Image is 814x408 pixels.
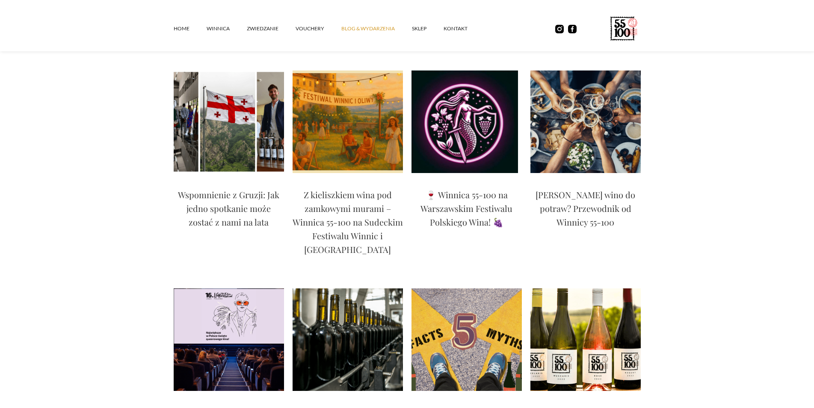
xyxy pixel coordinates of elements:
a: Home [174,16,207,41]
p: [PERSON_NAME] wino do potraw? Przewodnik od Winnicy 55-100 [530,188,641,229]
a: ZWIEDZANIE [247,16,296,41]
p: 🍷 Winnica 55-100 na Warszawskim Festiwalu Polskiego Wina! 🍇 [411,188,522,229]
a: SKLEP [412,16,444,41]
a: Blog & Wydarzenia [341,16,412,41]
a: Wspomnienie z Gruzji: Jak jedno spotkanie może zostać z nami na lata [174,188,284,233]
a: kontakt [444,16,485,41]
p: Wspomnienie z Gruzji: Jak jedno spotkanie może zostać z nami na lata [174,188,284,229]
p: Z kieliszkiem wina pod zamkowymi murami – Winnica 55-100 na Sudeckim Festiwalu Winnic i [GEOGRAPH... [293,188,403,256]
a: Z kieliszkiem wina pod zamkowymi murami – Winnica 55-100 na Sudeckim Festiwalu Winnic i [GEOGRAPH... [293,188,403,261]
a: winnica [207,16,247,41]
a: vouchery [296,16,341,41]
a: [PERSON_NAME] wino do potraw? Przewodnik od Winnicy 55-100 [530,188,641,233]
a: 🍷 Winnica 55-100 na Warszawskim Festiwalu Polskiego Wina! 🍇 [411,188,522,233]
